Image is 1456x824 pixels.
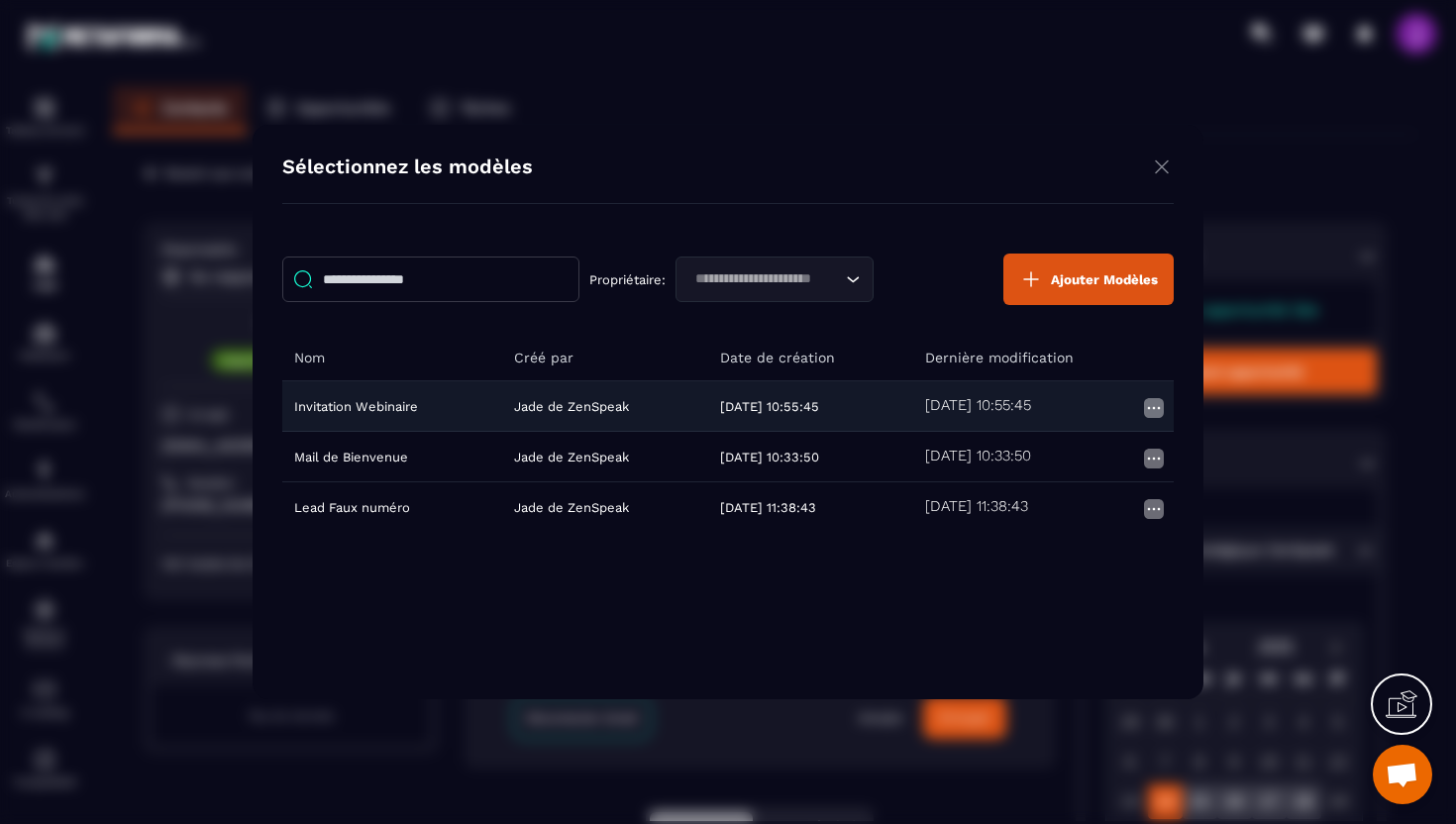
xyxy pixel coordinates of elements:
td: Invitation Webinaire [282,381,502,432]
img: close [1150,154,1174,179]
h5: [DATE] 10:55:45 [925,396,1031,416]
td: [DATE] 10:55:45 [708,381,914,432]
h5: [DATE] 11:38:43 [925,497,1028,517]
td: [DATE] 10:33:50 [708,432,914,482]
input: Search for option [688,268,841,290]
td: Lead Faux numéro [282,482,502,533]
td: [DATE] 11:38:43 [708,482,914,533]
td: Mail de Bienvenue [282,432,502,482]
th: Nom [282,335,502,381]
img: more icon [1142,447,1166,470]
h4: Sélectionnez les modèles [282,154,533,183]
div: Search for option [676,257,874,302]
span: Ajouter Modèles [1051,272,1158,287]
button: Ajouter Modèles [1003,254,1174,305]
div: Ouvrir le chat [1373,745,1432,804]
td: Jade de ZenSpeak [502,381,708,432]
p: Propriétaire: [589,272,666,287]
td: Jade de ZenSpeak [502,432,708,482]
h5: [DATE] 10:33:50 [925,447,1031,466]
th: Créé par [502,335,708,381]
img: more icon [1142,497,1166,521]
th: Date de création [708,335,914,381]
th: Dernière modification [913,335,1174,381]
img: more icon [1142,396,1166,420]
img: plus [1019,267,1043,291]
td: Jade de ZenSpeak [502,482,708,533]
